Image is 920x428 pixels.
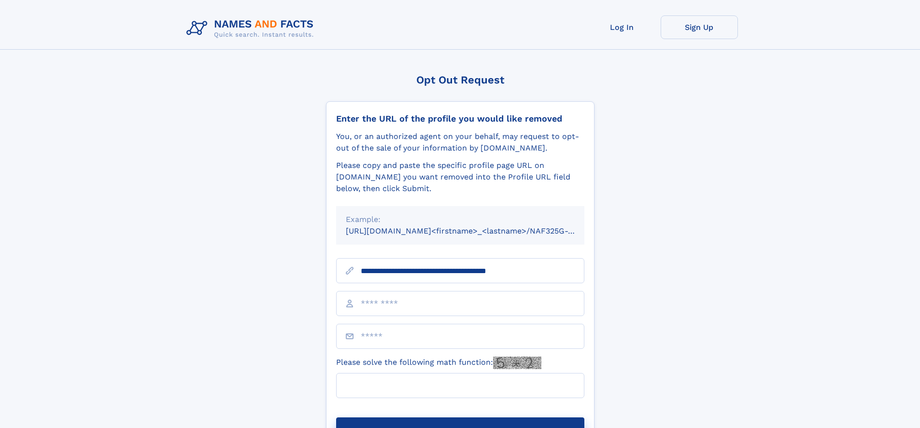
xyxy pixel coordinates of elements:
div: Please copy and paste the specific profile page URL on [DOMAIN_NAME] you want removed into the Pr... [336,160,584,194]
a: Sign Up [661,15,738,39]
label: Please solve the following math function: [336,357,541,369]
div: You, or an authorized agent on your behalf, may request to opt-out of the sale of your informatio... [336,131,584,154]
div: Opt Out Request [326,74,594,86]
img: Logo Names and Facts [183,15,322,41]
div: Example: [346,214,575,225]
small: [URL][DOMAIN_NAME]<firstname>_<lastname>/NAF325G-xxxxxxxx [346,226,603,235]
div: Enter the URL of the profile you would like removed [336,113,584,124]
a: Log In [583,15,661,39]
